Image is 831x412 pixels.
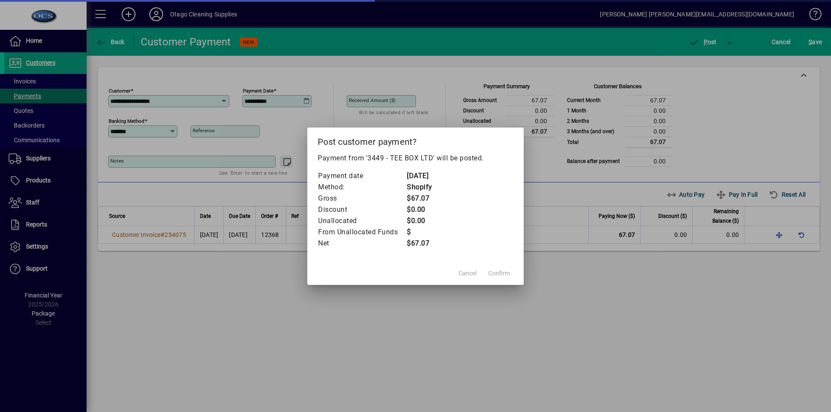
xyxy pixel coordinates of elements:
td: $0.00 [406,215,441,227]
td: From Unallocated Funds [318,227,406,238]
td: Method: [318,182,406,193]
td: Discount [318,204,406,215]
td: Net [318,238,406,249]
p: Payment from '3449 - TEE BOX LTD' will be posted. [318,153,513,163]
td: $0.00 [406,204,441,215]
td: Shopify [406,182,441,193]
td: [DATE] [406,170,441,182]
td: Payment date [318,170,406,182]
td: Gross [318,193,406,204]
td: $67.07 [406,238,441,249]
h2: Post customer payment? [307,128,524,153]
td: $67.07 [406,193,441,204]
td: $ [406,227,441,238]
td: Unallocated [318,215,406,227]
